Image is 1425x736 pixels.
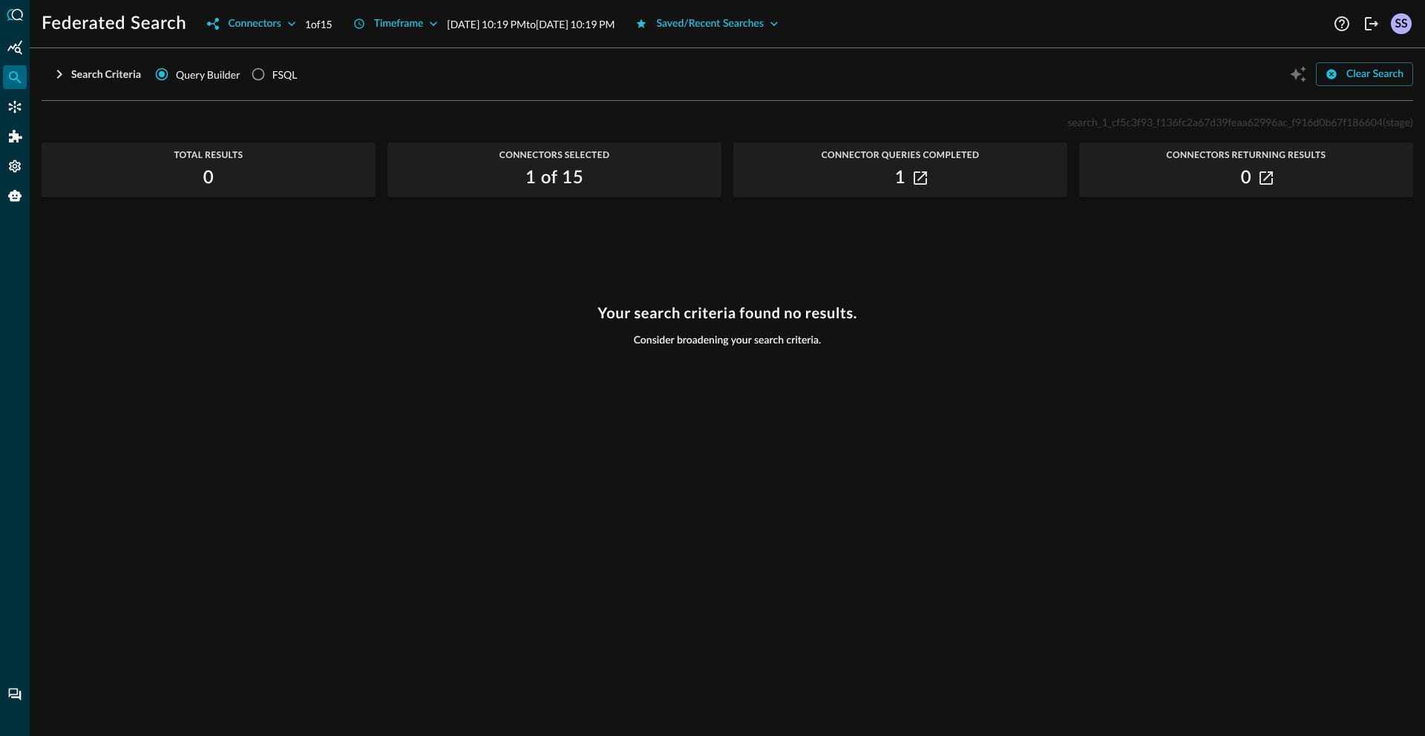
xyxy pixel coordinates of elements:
button: Connectors [198,12,304,36]
span: Connectors Returning Results [1079,150,1413,160]
button: Clear Search [1316,62,1413,86]
button: Logout [1360,12,1383,36]
div: Connectors [228,15,281,33]
div: Query Agent [3,184,27,208]
button: Help [1330,12,1354,36]
h2: 0 [203,166,214,190]
div: Addons [4,125,27,148]
button: Search Criteria [42,62,150,86]
p: [DATE] 10:19 PM to [DATE] 10:19 PM [447,16,615,32]
span: Query Builder [176,67,240,82]
div: Timeframe [374,15,424,33]
span: Total Results [42,150,376,160]
button: Saved/Recent Searches [626,12,787,36]
span: (stage) [1383,116,1413,128]
div: Federated Search [3,65,27,89]
div: Connectors [3,95,27,119]
h2: 1 [895,166,905,190]
div: Settings [3,154,27,178]
span: Consider broadening your search criteria. [634,334,822,347]
div: Chat [3,683,27,706]
div: FSQL [272,67,298,82]
div: Search Criteria [71,65,141,84]
h3: Your search criteria found no results. [597,304,857,322]
p: 1 of 15 [305,16,332,32]
span: Connector Queries Completed [733,150,1067,160]
button: Timeframe [344,12,448,36]
div: Summary Insights [3,36,27,59]
h2: 0 [1241,166,1251,190]
span: search_1_cf5c3f93_f136fc2a67d39feaa62996ac_f916d0b67f186604 [1067,116,1383,128]
div: Saved/Recent Searches [656,15,764,33]
span: Connectors Selected [387,150,721,160]
h1: Federated Search [42,12,186,36]
div: SS [1391,13,1412,34]
h2: 1 of 15 [525,166,583,190]
div: Clear Search [1346,65,1403,84]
